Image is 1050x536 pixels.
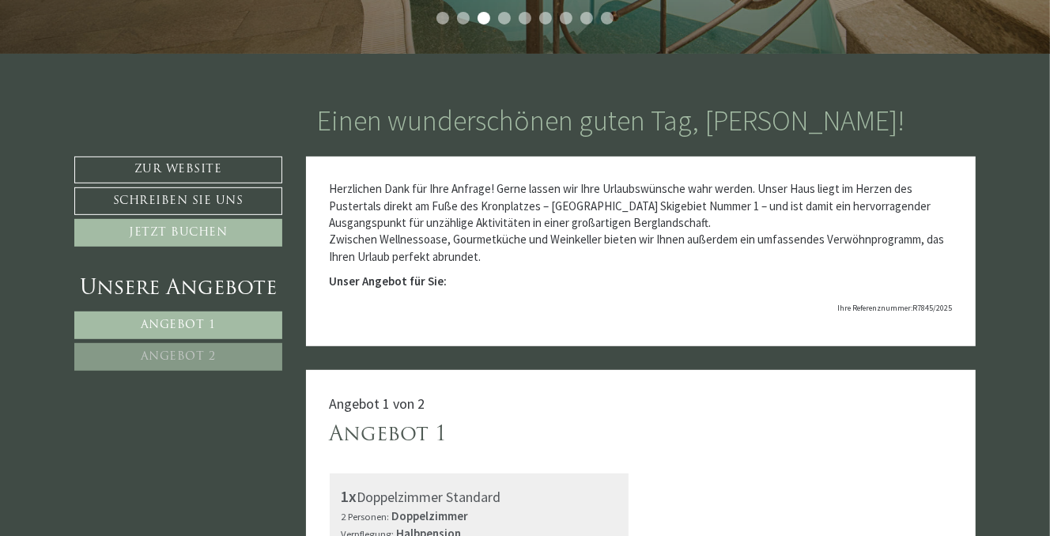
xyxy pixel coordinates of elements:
[141,351,216,363] span: Angebot 2
[24,74,225,84] small: 20:24
[330,180,953,265] p: Herzlichen Dank für Ihre Anfrage! Gerne lassen wir Ihre Urlaubswünsche wahr werden. Unser Haus li...
[342,486,357,506] b: 1x
[12,42,233,87] div: Guten Tag, wie können wir Ihnen helfen?
[24,45,225,57] div: Montis – Active Nature Spa
[342,510,390,523] small: 2 Personen:
[330,421,448,450] div: Angebot 1
[330,274,448,289] strong: Unser Angebot für Sie:
[74,274,282,304] div: Unsere Angebote
[318,105,905,137] h1: Einen wunderschönen guten Tag, [PERSON_NAME]!
[520,417,623,444] button: Senden
[342,485,618,508] div: Doppelzimmer Standard
[74,219,282,247] a: Jetzt buchen
[392,508,469,523] b: Doppelzimmer
[285,12,338,37] div: [DATE]
[141,319,216,331] span: Angebot 1
[837,303,952,313] span: Ihre Referenznummer:R7845/2025
[74,187,282,215] a: Schreiben Sie uns
[74,157,282,183] a: Zur Website
[330,394,425,413] span: Angebot 1 von 2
